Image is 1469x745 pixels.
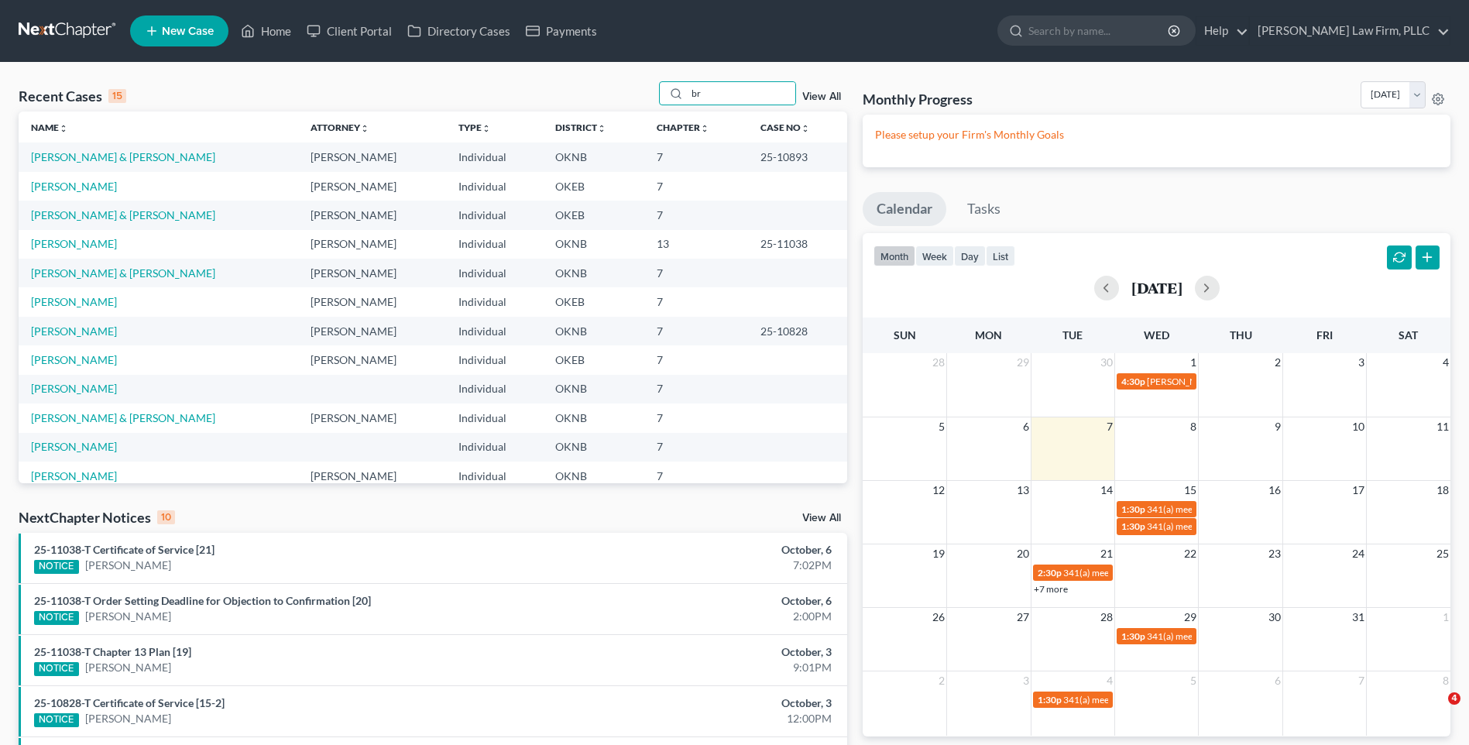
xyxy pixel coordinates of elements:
td: 25-10893 [748,142,847,171]
span: New Case [162,26,214,37]
span: 341(a) meeting for [PERSON_NAME] [1063,694,1213,706]
td: [PERSON_NAME] [298,403,446,432]
a: [PERSON_NAME] [85,711,171,726]
a: Calendar [863,192,946,226]
td: [PERSON_NAME] [298,172,446,201]
span: 13 [1015,481,1031,500]
a: Case Nounfold_more [760,122,810,133]
span: 341(a) meeting for [PERSON_NAME] [1063,567,1213,578]
a: 25-11038-T Chapter 13 Plan [19] [34,645,191,658]
a: Attorneyunfold_more [311,122,369,133]
td: 7 [644,403,748,432]
td: OKNB [543,317,644,345]
div: 7:02PM [576,558,832,573]
button: week [915,245,954,266]
span: 9 [1273,417,1282,436]
a: [PERSON_NAME] [31,180,117,193]
button: month [874,245,915,266]
input: Search by name... [1028,16,1170,45]
span: 4 [1448,692,1460,705]
a: Payments [518,17,605,45]
span: 12 [931,481,946,500]
td: [PERSON_NAME] [298,462,446,490]
a: [PERSON_NAME] & [PERSON_NAME] [31,208,215,221]
p: Please setup your Firm's Monthly Goals [875,127,1438,142]
i: unfold_more [59,124,68,133]
i: unfold_more [360,124,369,133]
input: Search by name... [687,82,795,105]
h2: [DATE] [1131,280,1182,296]
div: 10 [157,510,175,524]
i: unfold_more [597,124,606,133]
td: Individual [446,259,544,287]
a: Client Portal [299,17,400,45]
span: 10 [1351,417,1366,436]
td: Individual [446,345,544,374]
span: 14 [1099,481,1114,500]
span: 1:30p [1038,694,1062,706]
span: 4 [1105,671,1114,690]
span: 16 [1267,481,1282,500]
a: View All [802,91,841,102]
span: 3 [1021,671,1031,690]
td: OKNB [543,230,644,259]
span: 6 [1021,417,1031,436]
span: 8 [1189,417,1198,436]
span: 2 [937,671,946,690]
a: [PERSON_NAME] [31,469,117,482]
a: Home [233,17,299,45]
a: [PERSON_NAME] [31,295,117,308]
td: 7 [644,172,748,201]
td: Individual [446,230,544,259]
span: 24 [1351,544,1366,563]
span: 1 [1441,608,1450,627]
a: [PERSON_NAME] [31,237,117,250]
a: [PERSON_NAME] & [PERSON_NAME] [31,150,215,163]
span: 1:30p [1121,520,1145,532]
div: NOTICE [34,662,79,676]
td: 7 [644,287,748,316]
td: [PERSON_NAME] [298,230,446,259]
td: OKEB [543,345,644,374]
span: 341(a) meeting for [PERSON_NAME] [1147,630,1296,642]
td: 7 [644,375,748,403]
span: 29 [1015,353,1031,372]
a: Typeunfold_more [458,122,491,133]
button: day [954,245,986,266]
div: October, 3 [576,695,832,711]
a: Directory Cases [400,17,518,45]
td: OKNB [543,403,644,432]
span: 341(a) meeting for [PERSON_NAME] [1147,503,1296,515]
td: Individual [446,317,544,345]
a: [PERSON_NAME] [31,440,117,453]
span: 31 [1351,608,1366,627]
a: 25-11038-T Certificate of Service [21] [34,543,215,556]
span: 6 [1273,671,1282,690]
span: 20 [1015,544,1031,563]
a: View All [802,513,841,524]
span: 5 [937,417,946,436]
span: 30 [1267,608,1282,627]
td: 25-10828 [748,317,847,345]
span: 5 [1189,671,1198,690]
div: 15 [108,89,126,103]
td: [PERSON_NAME] [298,287,446,316]
span: 3 [1357,353,1366,372]
div: NOTICE [34,560,79,574]
span: Tue [1062,328,1083,342]
div: 2:00PM [576,609,832,624]
i: unfold_more [801,124,810,133]
a: Nameunfold_more [31,122,68,133]
span: 19 [931,544,946,563]
td: OKNB [543,259,644,287]
td: Individual [446,433,544,462]
a: [PERSON_NAME] [31,353,117,366]
a: [PERSON_NAME] [31,324,117,338]
td: 25-11038 [748,230,847,259]
span: 30 [1099,353,1114,372]
span: 29 [1182,608,1198,627]
td: [PERSON_NAME] [298,259,446,287]
td: 7 [644,259,748,287]
div: October, 6 [576,593,832,609]
span: 7 [1105,417,1114,436]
